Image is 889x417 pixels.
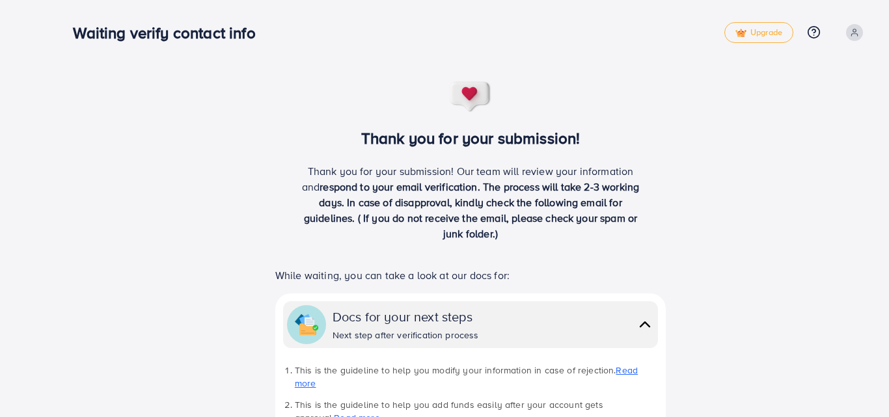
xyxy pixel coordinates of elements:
[636,315,654,334] img: collapse
[735,28,782,38] span: Upgrade
[304,180,640,241] span: respond to your email verification. The process will take 2-3 working days. In case of disapprova...
[254,129,688,148] h3: Thank you for your submission!
[333,307,479,326] div: Docs for your next steps
[295,364,638,390] a: Read more
[297,163,644,241] p: Thank you for your submission! Our team will review your information and
[73,23,266,42] h3: Waiting verify contact info
[295,364,658,390] li: This is the guideline to help you modify your information in case of rejection.
[449,81,492,113] img: success
[735,29,746,38] img: tick
[295,313,318,336] img: collapse
[724,22,793,43] a: tickUpgrade
[333,329,479,342] div: Next step after verification process
[275,267,666,283] p: While waiting, you can take a look at our docs for:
